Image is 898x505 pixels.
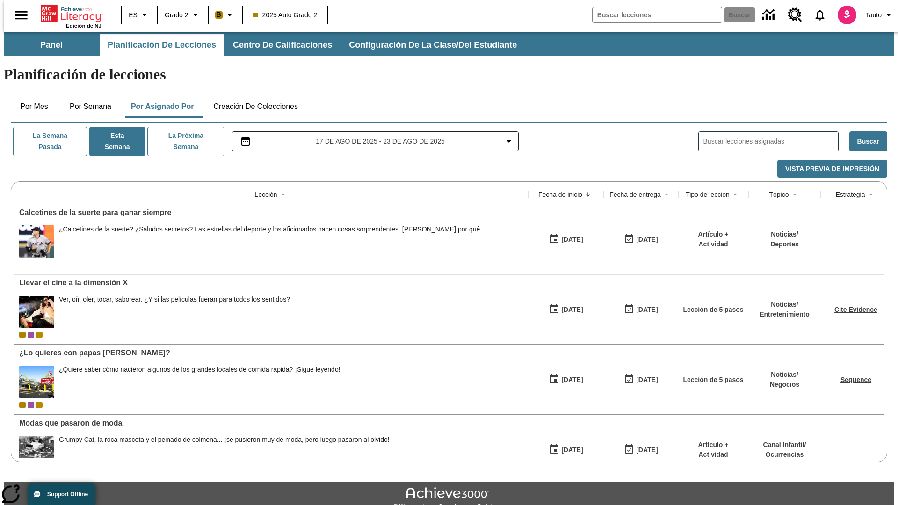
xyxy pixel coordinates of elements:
button: Esta semana [89,127,145,156]
img: un jugador de béisbol hace una pompa de chicle mientras corre. [19,225,54,258]
span: 2025 Auto Grade 2 [253,10,318,20]
button: Por mes [11,95,58,118]
button: 08/18/25: Último día en que podrá accederse la lección [621,231,661,248]
button: Grado: Grado 2, Elige un grado [161,7,205,23]
button: Buscar [849,131,887,151]
svg: Collapse Date Range Filter [503,136,514,147]
a: Portada [41,4,101,23]
button: 08/24/25: Último día en que podrá accederse la lección [621,301,661,318]
button: 07/26/25: Primer día en que estuvo disponible la lección [546,371,586,389]
button: 07/19/25: Primer día en que estuvo disponible la lección [546,441,586,459]
div: Tipo de lección [686,190,730,199]
a: Centro de recursos, Se abrirá en una pestaña nueva. [782,2,808,28]
a: Notificaciones [808,3,832,27]
div: Tópico [769,190,789,199]
a: Llevar el cine a la dimensión X, Lecciones [19,279,524,287]
div: New 2025 class [36,402,43,408]
p: Noticias / [770,230,799,239]
div: [DATE] [636,374,658,386]
img: foto en blanco y negro de una chica haciendo girar unos hula-hulas en la década de 1950 [19,436,54,469]
div: Grumpy Cat, la roca mascota y el peinado de colmena... ¡se pusieron muy de moda, pero luego pasar... [59,436,390,444]
button: Configuración de la clase/del estudiante [341,34,524,56]
div: Portada [41,3,101,29]
p: Artículo + Actividad [683,230,744,249]
span: Clase actual [19,332,26,338]
button: Lenguaje: ES, Selecciona un idioma [124,7,154,23]
a: Sequence [840,376,871,383]
span: Grado 2 [165,10,188,20]
button: Escoja un nuevo avatar [832,3,862,27]
div: [DATE] [636,304,658,316]
p: Lección de 5 pasos [683,375,743,385]
span: 17 de ago de 2025 - 23 de ago de 2025 [316,137,444,146]
p: Noticias / [760,300,810,310]
button: Panel [5,34,98,56]
div: ¿Quiere saber cómo nacieron algunos de los grandes locales de comida rápida? ¡Sigue leyendo! [59,366,340,374]
button: Seleccione el intervalo de fechas opción del menú [236,136,515,147]
p: Canal Infantil / [763,440,806,450]
button: Creación de colecciones [206,95,305,118]
a: Calcetines de la suerte para ganar siempre, Lecciones [19,209,524,217]
button: Planificación de lecciones [100,34,224,56]
button: Boost El color de la clase es anaranjado claro. Cambiar el color de la clase. [211,7,239,23]
button: Centro de calificaciones [225,34,340,56]
span: B [217,9,221,21]
p: Negocios [770,380,799,390]
div: Grumpy Cat, la roca mascota y el peinado de colmena... ¡se pusieron muy de moda, pero luego pasar... [59,436,390,469]
button: Por semana [62,95,119,118]
img: El panel situado frente a los asientos rocía con agua nebulizada al feliz público en un cine equi... [19,296,54,328]
p: Deportes [770,239,799,249]
p: Noticias / [770,370,799,380]
div: [DATE] [561,304,583,316]
a: Centro de información [757,2,782,28]
button: Support Offline [28,483,95,505]
div: ¿Quiere saber cómo nacieron algunos de los grandes locales de comida rápida? ¡Sigue leyendo! [59,366,340,398]
button: Vista previa de impresión [777,160,887,178]
button: 06/30/26: Último día en que podrá accederse la lección [621,441,661,459]
img: Uno de los primeros locales de McDonald's, con el icónico letrero rojo y los arcos amarillos. [19,366,54,398]
h1: Planificación de lecciones [4,66,894,83]
button: La semana pasada [13,127,87,156]
button: Sort [661,189,672,200]
input: Buscar campo [593,7,722,22]
div: Clase actual [19,402,26,408]
p: Ocurrencias [763,450,806,460]
div: [DATE] [636,234,658,245]
a: Cite Evidence [834,306,877,313]
img: avatar image [838,6,856,24]
div: Estrategia [835,190,865,199]
div: Ver, oír, oler, tocar, saborear. ¿Y si las películas fueran para todos los sentidos? [59,296,290,328]
span: Edición de NJ [66,23,101,29]
div: Ver, oír, oler, tocar, saborear. ¿Y si las películas fueran para todos los sentidos? [59,296,290,303]
div: Lección [254,190,277,199]
button: 07/03/26: Último día en que podrá accederse la lección [621,371,661,389]
button: 08/18/25: Primer día en que estuvo disponible la lección [546,301,586,318]
div: ¿Lo quieres con papas fritas? [19,349,524,357]
div: OL 2025 Auto Grade 3 [28,402,34,408]
span: ES [129,10,138,20]
button: Sort [789,189,800,200]
button: Sort [582,189,594,200]
span: ¿Calcetines de la suerte? ¿Saludos secretos? Las estrellas del deporte y los aficionados hacen co... [59,225,482,258]
p: Lección de 5 pasos [683,305,743,315]
span: Tauto [866,10,882,20]
div: OL 2025 Auto Grade 3 [28,332,34,338]
div: Fecha de entrega [609,190,661,199]
div: [DATE] [561,374,583,386]
div: Subbarra de navegación [4,34,525,56]
button: Sort [730,189,741,200]
input: Buscar lecciones asignadas [703,135,838,148]
button: Perfil/Configuración [862,7,898,23]
a: ¿Lo quieres con papas fritas?, Lecciones [19,349,524,357]
span: New 2025 class [36,332,43,338]
div: [DATE] [636,444,658,456]
div: ¿Calcetines de la suerte? ¿Saludos secretos? Las estrellas del deporte y los aficionados hacen co... [59,225,482,233]
button: Sort [277,189,289,200]
p: Artículo + Actividad [683,440,744,460]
